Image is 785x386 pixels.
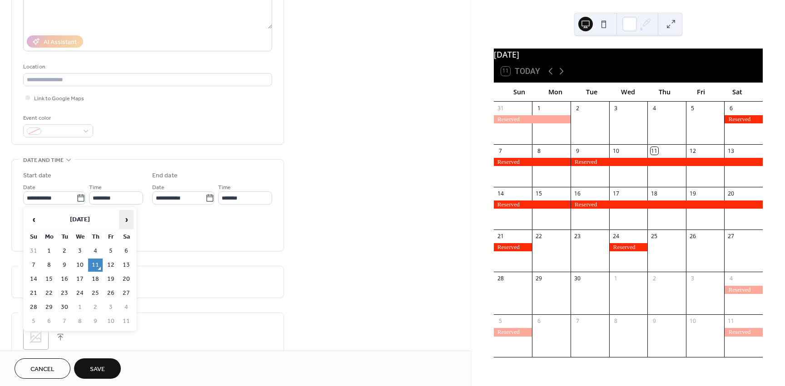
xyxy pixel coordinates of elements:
[152,183,164,192] span: Date
[73,273,87,286] td: 17
[88,287,103,300] td: 25
[537,83,574,101] div: Mon
[651,147,658,155] div: 11
[88,315,103,328] td: 9
[689,104,696,112] div: 5
[88,273,103,286] td: 18
[57,259,72,272] td: 9
[73,259,87,272] td: 10
[612,275,620,283] div: 1
[57,273,72,286] td: 16
[23,183,35,192] span: Date
[26,315,41,328] td: 5
[30,365,55,374] span: Cancel
[612,318,620,325] div: 8
[724,328,763,336] div: Reserved
[42,210,118,230] th: [DATE]
[535,275,543,283] div: 29
[88,244,103,258] td: 4
[26,259,41,272] td: 7
[42,259,56,272] td: 8
[23,324,49,350] div: ;
[727,232,735,240] div: 27
[724,286,763,294] div: Reserved
[535,232,543,240] div: 22
[574,83,610,101] div: Tue
[574,275,581,283] div: 30
[610,83,646,101] div: Wed
[574,318,581,325] div: 7
[727,147,735,155] div: 13
[119,230,134,244] th: Sa
[152,171,178,181] div: End date
[218,183,231,192] span: Time
[57,315,72,328] td: 7
[57,230,72,244] th: Tu
[34,94,84,103] span: Link to Google Maps
[494,328,532,336] div: Reserved
[15,358,70,379] button: Cancel
[689,232,696,240] div: 26
[501,83,537,101] div: Sun
[104,287,118,300] td: 26
[727,190,735,197] div: 20
[609,243,648,251] div: Reserved
[104,230,118,244] th: Fr
[574,147,581,155] div: 9
[26,273,41,286] td: 14
[651,190,658,197] div: 18
[689,190,696,197] div: 19
[73,315,87,328] td: 8
[26,287,41,300] td: 21
[497,318,504,325] div: 5
[612,232,620,240] div: 24
[651,104,658,112] div: 4
[119,273,134,286] td: 20
[42,244,56,258] td: 1
[724,115,763,123] div: Reserved
[104,315,118,328] td: 10
[651,232,658,240] div: 25
[42,315,56,328] td: 6
[74,358,121,379] button: Save
[612,147,620,155] div: 10
[497,275,504,283] div: 28
[612,190,620,197] div: 17
[73,287,87,300] td: 24
[651,318,658,325] div: 9
[494,243,532,251] div: Reserved
[88,230,103,244] th: Th
[497,190,504,197] div: 14
[689,318,696,325] div: 10
[88,301,103,314] td: 2
[574,104,581,112] div: 2
[26,244,41,258] td: 31
[26,301,41,314] td: 28
[42,230,56,244] th: Mo
[497,104,504,112] div: 31
[57,244,72,258] td: 2
[727,104,735,112] div: 6
[90,365,105,374] span: Save
[497,147,504,155] div: 7
[23,62,270,72] div: Location
[26,230,41,244] th: Su
[57,301,72,314] td: 30
[571,200,763,209] div: Reserved
[612,104,620,112] div: 3
[23,113,91,123] div: Event color
[23,156,64,165] span: Date and time
[119,287,134,300] td: 27
[42,273,56,286] td: 15
[88,259,103,272] td: 11
[535,318,543,325] div: 6
[119,301,134,314] td: 4
[535,104,543,112] div: 1
[494,49,763,60] div: [DATE]
[646,83,683,101] div: Thu
[73,244,87,258] td: 3
[57,287,72,300] td: 23
[689,275,696,283] div: 3
[683,83,719,101] div: Fri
